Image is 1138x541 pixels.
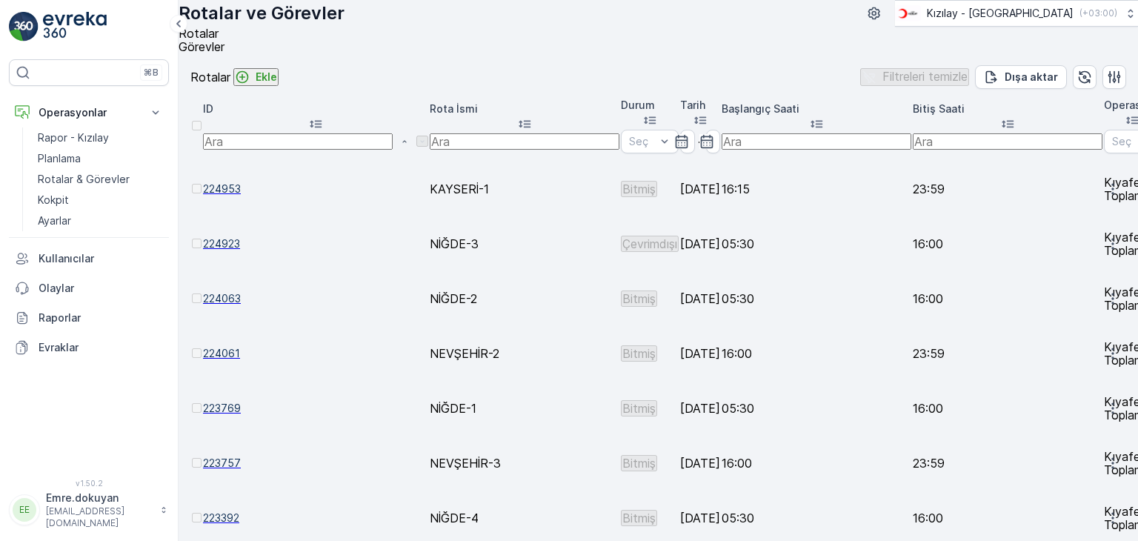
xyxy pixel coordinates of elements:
p: Rapor - Kızılay [38,130,109,145]
button: EEEmre.dokuyan[EMAIL_ADDRESS][DOMAIN_NAME] [9,491,169,529]
div: EE [13,498,36,522]
p: KAYSERİ-1 [430,182,619,196]
input: Ara [913,133,1102,150]
p: Planlama [38,151,81,166]
p: Çevrimdışı [622,237,677,250]
p: Rotalar ve Görevler [179,1,345,25]
img: k%C4%B1z%C4%B1lay_D5CCths_t1JZB0k.png [895,5,921,21]
span: 224061 [203,346,428,361]
td: [DATE] [680,437,720,490]
p: 16:00 [913,292,1102,305]
p: 05:30 [722,511,911,525]
p: Bitmiş [622,347,656,360]
a: Raporlar [9,303,169,333]
span: Görevler [179,39,224,54]
input: Ara [203,133,393,150]
p: Ayarlar [38,213,71,228]
p: 23:59 [913,347,1102,360]
p: Rota İsmi [430,102,619,116]
p: Ekle [256,70,277,84]
p: Olaylar [39,281,163,296]
p: - [698,135,703,148]
button: Dışa aktar [975,65,1067,89]
p: NEVŞEHİR-2 [430,347,619,360]
p: 05:30 [722,292,911,305]
span: Rotalar [179,26,219,41]
button: Ekle [233,68,279,86]
p: 05:30 [722,402,911,415]
button: Bitmiş [621,181,657,197]
p: NİĞDE-1 [430,402,619,415]
button: Operasyonlar [9,98,169,127]
img: logo [9,12,39,42]
button: Filtreleri temizle [860,68,969,86]
p: Operasyonlar [39,105,139,120]
input: dd/mm/yyyy [706,130,721,153]
p: NEVŞEHİR-3 [430,457,619,470]
button: Bitmiş [621,345,657,362]
td: [DATE] [680,327,720,380]
a: Evraklar [9,333,169,362]
p: Bitmiş [622,402,656,415]
p: Başlangıç Saati [722,102,911,116]
p: Durum [621,98,679,113]
span: 224923 [203,236,428,251]
p: [EMAIL_ADDRESS][DOMAIN_NAME] [46,505,153,529]
p: ( +03:00 ) [1079,7,1117,19]
p: Kokpit [38,193,69,208]
a: 224063 [203,291,428,306]
p: NİĞDE-4 [430,511,619,525]
img: logo_light-DOdMpM7g.png [43,12,107,42]
p: Rotalar [190,70,230,84]
p: Bitmiş [622,182,656,196]
p: NİĞDE-3 [430,237,619,250]
a: Ayarlar [32,210,169,231]
p: Rotalar & Görevler [38,172,130,187]
p: Seç [629,134,656,149]
p: Tarih [680,98,720,113]
button: Bitmiş [621,291,657,307]
p: 16:00 [722,347,911,360]
a: 223392 [203,511,428,525]
p: Kızılay - [GEOGRAPHIC_DATA] [927,6,1074,21]
td: [DATE] [680,382,720,435]
p: 05:30 [722,237,911,250]
button: Bitmiş [621,455,657,471]
td: [DATE] [680,217,720,270]
span: v 1.50.2 [9,479,169,488]
button: Bitmiş [621,510,657,526]
a: 224953 [203,182,428,196]
p: Kullanıcılar [39,251,163,266]
a: Rotalar & Görevler [32,169,169,190]
p: 16:15 [722,182,911,196]
a: Kullanıcılar [9,244,169,273]
input: dd/mm/yyyy [680,130,695,153]
p: Emre.dokuyan [46,491,153,505]
p: Raporlar [39,311,163,325]
p: 16:00 [722,457,911,470]
p: Dışa aktar [1005,70,1058,84]
p: NİĞDE-2 [430,292,619,305]
input: Ara [430,133,619,150]
p: Bitmiş [622,511,656,525]
p: 16:00 [913,402,1102,415]
p: Bitiş Saati [913,102,1102,116]
p: ID [203,102,428,116]
p: Bitmiş [622,457,656,470]
a: Planlama [32,148,169,169]
input: Ara [722,133,911,150]
a: 223757 [203,456,428,471]
button: Bitmiş [621,400,657,416]
p: 16:00 [913,511,1102,525]
button: Çevrimdışı [621,236,679,252]
p: Filtreleri temizle [882,70,968,83]
p: ⌘B [144,67,159,79]
a: 223769 [203,401,428,416]
a: Olaylar [9,273,169,303]
p: Evraklar [39,340,163,355]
